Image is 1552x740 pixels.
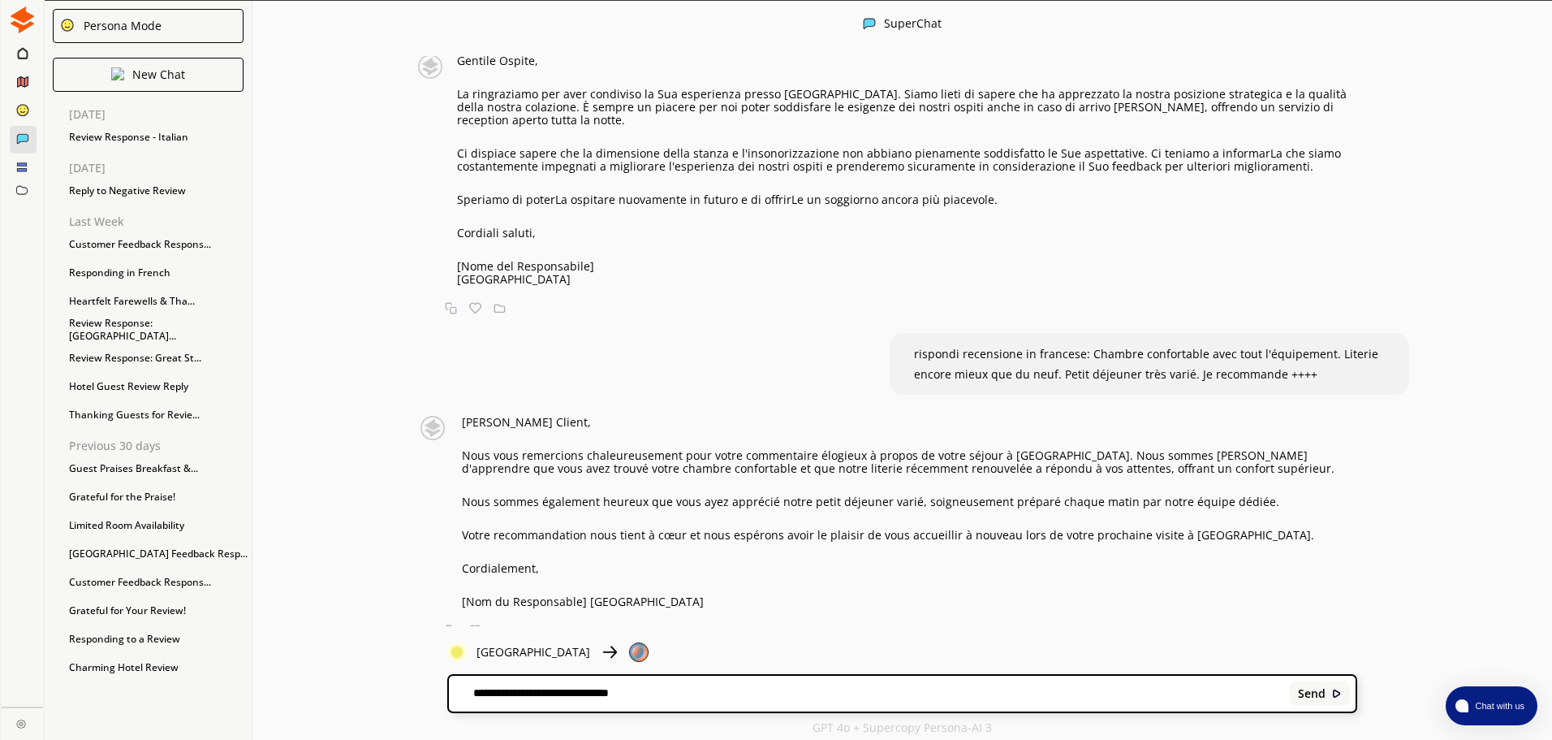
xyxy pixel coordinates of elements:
[457,147,1356,173] p: Ci dispiace sapere che la dimensione della stanza e l'insonorizzazione non abbiano pienamente sod...
[447,643,467,662] img: Close
[61,346,252,370] div: Review Response: Great St...
[16,719,26,729] img: Close
[61,318,252,342] div: Review Response: [GEOGRAPHIC_DATA]...
[457,260,1356,273] p: [Nome del Responsabile]
[61,261,252,285] div: Responding in French
[629,643,649,662] img: Close
[412,416,454,440] img: Close
[462,595,1357,608] p: [Nom du Responsable] [GEOGRAPHIC_DATA]
[462,416,1357,429] p: [PERSON_NAME] Client,
[476,646,590,659] p: [GEOGRAPHIC_DATA]
[69,439,252,452] p: Previous 30 days
[462,495,1357,508] p: Nous sommes également heureux que vous ayez apprécié notre petit déjeuner varié, soigneusement pr...
[60,18,75,32] img: Close
[445,625,457,637] img: Copy
[1331,688,1343,699] img: Close
[884,17,942,32] div: SuperChat
[61,232,252,257] div: Customer Feedback Respons...
[61,403,252,427] div: Thanking Guests for Revie...
[813,721,992,734] p: GPT 4o + Supercopy Persona-AI 3
[69,108,252,121] p: [DATE]
[457,227,1356,240] p: Cordiali saluti,
[494,302,506,314] img: Save
[61,485,252,509] div: Grateful for the Praise!
[469,625,481,637] img: Favorite
[457,54,1356,67] p: Gentile Ospite,
[914,346,1378,382] span: rispondi recensione in francese: Chambre confortable avec tout l'équipement. Literie encore mieux...
[61,513,252,538] div: Limited Room Availability
[462,529,1357,542] p: Votre recommandation nous tient à cœur et nous espérons avoir le plaisir de vous accueillir à nou...
[1446,686,1537,725] button: atlas-launcher
[69,215,252,228] p: Last Week
[61,599,252,623] div: Grateful for Your Review!
[412,54,449,79] img: Close
[462,449,1357,475] p: Nous vous remercions chaleureusement pour votre commentaire élogieux à propos de votre séjour à [...
[863,17,876,30] img: Close
[61,374,252,399] div: Hotel Guest Review Reply
[61,125,252,149] div: Review Response - Italian
[132,68,185,81] p: New Chat
[1298,687,1326,700] b: Send
[111,67,124,80] img: Close
[61,684,252,708] div: Positive Review Response
[457,88,1356,127] p: La ringraziamo per aver condiviso la Sua esperienza presso [GEOGRAPHIC_DATA]. Siamo lieti di sape...
[494,625,506,637] img: Save
[445,302,457,314] img: Copy
[78,19,162,32] div: Persona Mode
[61,627,252,651] div: Responding to a Review
[9,6,36,33] img: Close
[1468,699,1528,712] span: Chat with us
[61,570,252,595] div: Customer Feedback Respons...
[61,656,252,680] div: Charming Hotel Review
[61,179,252,203] div: Reply to Negative Review
[61,542,252,566] div: [GEOGRAPHIC_DATA] Feedback Resp...
[457,273,1356,286] p: [GEOGRAPHIC_DATA]
[69,162,252,175] p: [DATE]
[600,643,619,662] img: Close
[61,289,252,314] div: Heartfelt Farewells & Tha...
[2,708,43,736] a: Close
[469,302,481,314] img: Favorite
[61,457,252,481] div: Guest Praises Breakfast &...
[457,193,1356,206] p: Speriamo di poterLa ospitare nuovamente in futuro e di offrirLe un soggiorno ancora più piacevole.
[462,562,1357,575] p: Cordialement,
